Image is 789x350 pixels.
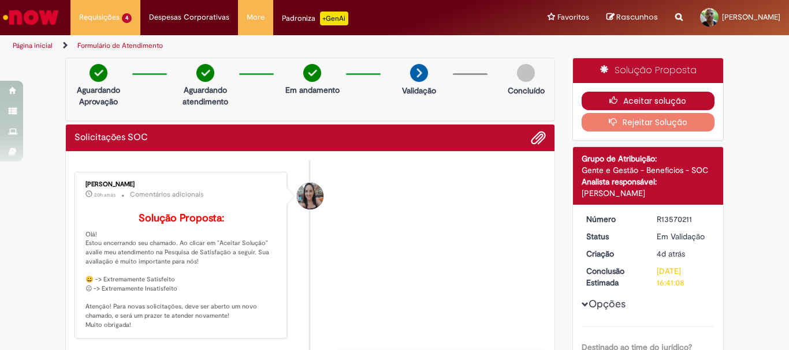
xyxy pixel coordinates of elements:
b: Solução Proposta: [139,212,224,225]
p: Validação [402,85,436,96]
div: Gente e Gestão - Benefícios - SOC [582,164,715,176]
small: Comentários adicionais [130,190,204,200]
div: Solução Proposta [573,58,724,83]
dt: Criação [578,248,649,259]
p: Aguardando atendimento [177,84,233,107]
p: Aguardando Aprovação [70,84,126,107]
span: More [247,12,265,23]
a: Rascunhos [606,12,658,23]
div: [DATE] 16:41:08 [657,265,710,288]
button: Adicionar anexos [531,130,546,145]
div: Lilian Goncalves Aguiar [297,183,323,209]
img: arrow-next.png [410,64,428,82]
a: Formulário de Atendimento [77,41,163,50]
p: Concluído [508,85,545,96]
p: Olá! Estou encerrando seu chamado. Ao clicar em "Aceitar Solução" avalie meu atendimento na Pesqu... [85,213,278,330]
time: 26/09/2025 11:44:56 [657,249,685,259]
img: check-circle-green.png [196,64,214,82]
p: +GenAi [320,12,348,25]
h2: Solicitações SOC Histórico de tíquete [75,133,148,143]
img: check-circle-green.png [303,64,321,82]
span: Rascunhos [616,12,658,22]
div: R13570211 [657,213,710,225]
div: Grupo de Atribuição: [582,153,715,164]
ul: Trilhas de página [9,35,518,57]
div: Padroniza [282,12,348,25]
div: [PERSON_NAME] [85,181,278,188]
time: 29/09/2025 11:58:54 [94,191,116,198]
img: img-circle-grey.png [517,64,535,82]
dt: Número [578,213,649,225]
img: check-circle-green.png [90,64,107,82]
div: Analista responsável: [582,176,715,187]
span: [PERSON_NAME] [722,12,780,22]
img: ServiceNow [1,6,61,29]
button: Rejeitar Solução [582,113,715,131]
dt: Status [578,231,649,242]
span: 20h atrás [94,191,116,198]
span: Despesas Corporativas [149,12,229,23]
p: Em andamento [285,84,340,96]
dt: Conclusão Estimada [578,265,649,288]
div: Em Validação [657,231,710,242]
span: 4 [122,13,132,23]
div: [PERSON_NAME] [582,187,715,199]
a: Página inicial [13,41,53,50]
button: Aceitar solução [582,92,715,110]
span: Requisições [79,12,120,23]
div: 26/09/2025 11:44:56 [657,248,710,259]
span: Favoritos [557,12,589,23]
span: 4d atrás [657,249,685,259]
